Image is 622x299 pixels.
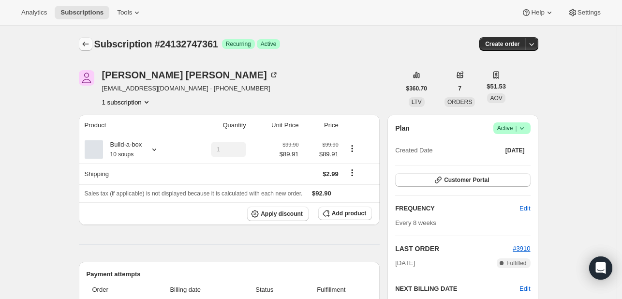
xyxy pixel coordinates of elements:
[344,143,360,154] button: Product actions
[312,190,331,197] span: $92.90
[589,256,612,280] div: Open Intercom Messenger
[301,115,341,136] th: Price
[304,149,338,159] span: $89.91
[485,40,519,48] span: Create order
[261,210,303,218] span: Apply discount
[85,190,303,197] span: Sales tax (if applicable) is not displayed because it is calculated with each new order.
[516,6,560,19] button: Help
[447,99,472,105] span: ORDERS
[247,207,309,221] button: Apply discount
[444,176,489,184] span: Customer Portal
[184,115,249,136] th: Quantity
[332,209,366,217] span: Add product
[249,115,302,136] th: Unit Price
[514,201,536,216] button: Edit
[282,142,298,148] small: $99.90
[138,285,233,295] span: Billing date
[102,84,279,93] span: [EMAIL_ADDRESS][DOMAIN_NAME] · [PHONE_NUMBER]
[261,40,277,48] span: Active
[515,124,517,132] span: |
[395,284,519,294] h2: NEXT BILLING DATE
[102,97,151,107] button: Product actions
[55,6,109,19] button: Subscriptions
[505,147,525,154] span: [DATE]
[296,285,366,295] span: Fulfillment
[21,9,47,16] span: Analytics
[395,123,410,133] h2: Plan
[318,207,372,220] button: Add product
[479,37,525,51] button: Create order
[226,40,251,48] span: Recurring
[102,70,279,80] div: [PERSON_NAME] [PERSON_NAME]
[395,258,415,268] span: [DATE]
[395,204,519,213] h2: FREQUENCY
[87,269,372,279] h2: Payment attempts
[395,173,530,187] button: Customer Portal
[487,82,506,91] span: $51.53
[395,219,436,226] span: Every 8 weeks
[513,244,530,254] button: #3910
[490,95,502,102] span: AOV
[15,6,53,19] button: Analytics
[395,244,513,254] h2: LAST ORDER
[79,37,92,51] button: Subscriptions
[406,85,427,92] span: $360.70
[513,245,530,252] a: #3910
[458,85,461,92] span: 7
[400,82,433,95] button: $360.70
[578,9,601,16] span: Settings
[79,115,184,136] th: Product
[506,259,526,267] span: Fulfilled
[103,140,142,159] div: Build-a-box
[323,170,339,178] span: $2.99
[519,204,530,213] span: Edit
[60,9,104,16] span: Subscriptions
[79,163,184,184] th: Shipping
[238,285,290,295] span: Status
[323,142,339,148] small: $99.90
[79,70,94,86] span: Allison Wells
[497,123,527,133] span: Active
[344,167,360,178] button: Shipping actions
[531,9,544,16] span: Help
[395,146,432,155] span: Created Date
[110,151,134,158] small: 10 soups
[412,99,422,105] span: LTV
[94,39,218,49] span: Subscription #24132747361
[111,6,148,19] button: Tools
[519,284,530,294] button: Edit
[562,6,607,19] button: Settings
[280,149,299,159] span: $89.91
[452,82,467,95] button: 7
[500,144,531,157] button: [DATE]
[117,9,132,16] span: Tools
